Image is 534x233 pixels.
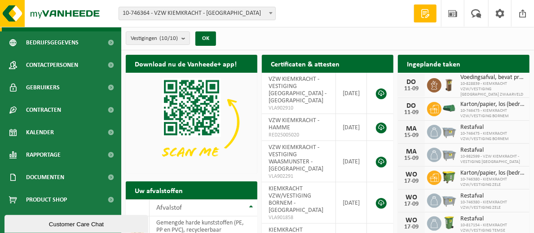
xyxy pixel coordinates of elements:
span: Voedingsafval, bevat producten van dierlijke oorsprong, onverpakt, categorie 3 [460,74,525,81]
span: VLA901858 [269,214,329,221]
div: MA [402,125,420,132]
span: Karton/papier, los (bedrijven) [460,170,525,177]
span: Bedrijfsgegevens [26,31,79,54]
img: HK-XK-22-GN-00 [441,104,457,112]
div: 11-09 [402,86,420,92]
td: [DATE] [336,73,367,114]
td: [DATE] [336,141,367,182]
div: MA [402,148,420,155]
div: 15-09 [402,155,420,162]
img: WB-2500-GAL-GY-04 [441,123,457,139]
span: VLA902291 [269,173,329,180]
h2: Certificaten & attesten [262,55,349,72]
span: Documenten [26,166,64,189]
span: 10-828839 - KIEMKRACHT VZW/VESTIGING [GEOGRAPHIC_DATA] ZWAARVELD [460,81,525,97]
img: Download de VHEPlus App [126,73,257,171]
div: DO [402,79,420,86]
iframe: chat widget [4,213,150,233]
span: Vestigingen [131,32,178,45]
span: Restafval [460,124,525,131]
span: 10-746380 - KIEMKRACHT VZW/VESTIGING ZELE [460,200,525,211]
span: Restafval [460,147,525,154]
img: WB-1100-HPE-GN-50 [441,169,457,185]
span: Gebruikers [26,76,60,99]
span: 10-746475 - KIEMKRACHT VZW/VESTIGING BORNEM [460,108,525,119]
span: VZW KIEMKRACHT - VESTIGING [GEOGRAPHIC_DATA] - [GEOGRAPHIC_DATA] [269,76,327,104]
span: 10-746364 - VZW KIEMKRACHT - HAMME [119,7,275,20]
img: WB-2500-GAL-GY-04 [441,192,457,207]
div: WO [402,194,420,201]
span: Contracten [26,99,61,121]
button: Vestigingen(10/10) [126,31,190,45]
td: [DATE] [336,182,367,224]
span: Product Shop [26,189,67,211]
img: WB-0240-HPE-GN-50 [441,215,457,230]
div: 17-09 [402,178,420,185]
div: 11-09 [402,110,420,116]
div: 17-09 [402,224,420,230]
h2: Ingeplande taken [398,55,469,72]
span: Rapportage [26,144,61,166]
div: 17-09 [402,201,420,207]
span: Kalender [26,121,54,144]
span: 10-746475 - KIEMKRACHT VZW/VESTIGING BORNEM [460,131,525,142]
span: Restafval [460,193,525,200]
span: Karton/papier, los (bedrijven) [460,101,525,108]
span: Contactpersonen [26,54,78,76]
div: 15-09 [402,132,420,139]
span: RED25005020 [269,132,329,139]
span: KIEMKRACHT VZW/VESTIGING BORNEM - [GEOGRAPHIC_DATA] [269,185,323,214]
img: WB-0140-HPE-BN-01 [441,77,457,92]
h2: Download nu de Vanheede+ app! [126,55,246,72]
div: DO [402,102,420,110]
div: WO [402,171,420,178]
span: VZW KIEMKRACHT - VESTIGING WAASMUNSTER - [GEOGRAPHIC_DATA] [269,144,323,172]
count: (10/10) [159,35,178,41]
div: WO [402,217,420,224]
span: VLA902910 [269,105,329,112]
span: 10-982599 - VZW KIEMKRACHT - VESTIGING [GEOGRAPHIC_DATA] [460,154,525,165]
td: [DATE] [336,114,367,141]
span: 10-746380 - KIEMKRACHT VZW/VESTIGING ZELE [460,177,525,188]
img: WB-2500-GAL-GY-01 [441,146,457,162]
span: Afvalstof [156,204,182,211]
button: OK [195,31,216,46]
span: Restafval [460,215,525,223]
span: VZW KIEMKRACHT - HAMME [269,117,319,131]
h2: Uw afvalstoffen [126,181,192,199]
